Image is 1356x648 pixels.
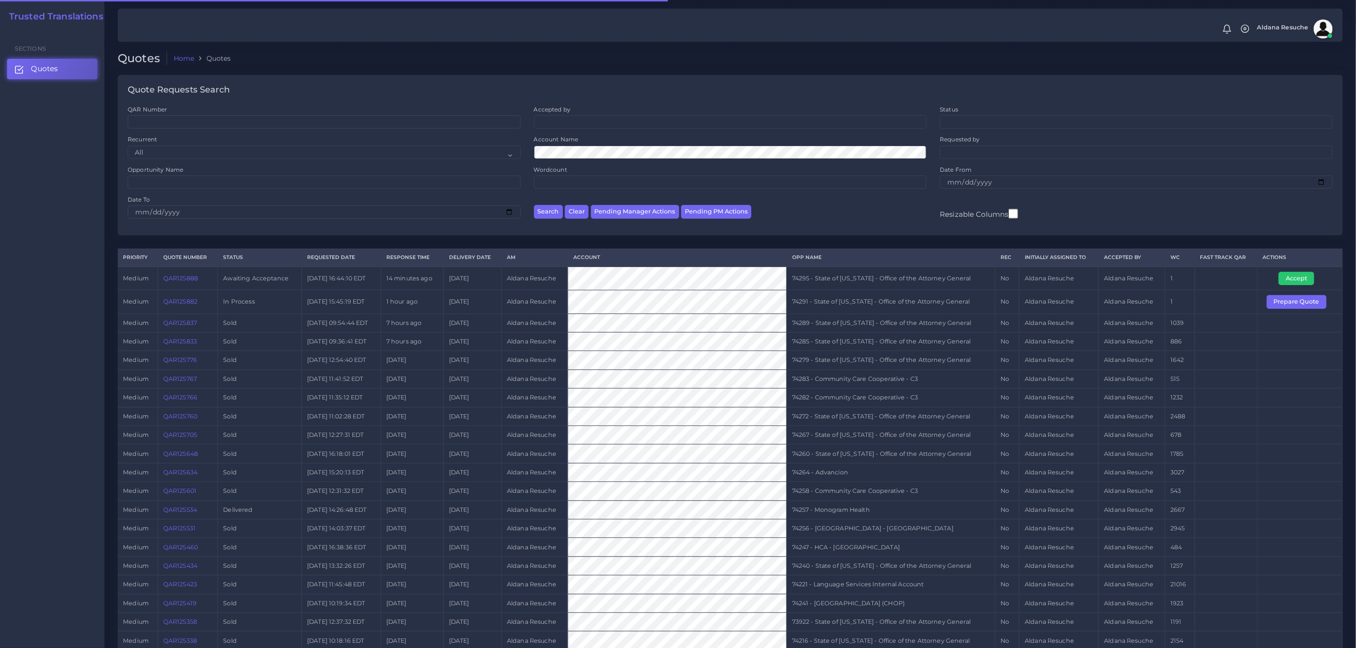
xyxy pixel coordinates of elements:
[1019,500,1099,519] td: Aldana Resuche
[443,575,501,594] td: [DATE]
[301,407,381,426] td: [DATE] 11:02:28 EDT
[995,249,1019,267] th: REC
[995,556,1019,575] td: No
[1099,426,1165,444] td: Aldana Resuche
[1019,575,1099,594] td: Aldana Resuche
[381,351,443,370] td: [DATE]
[381,519,443,538] td: [DATE]
[786,267,995,290] td: 74295 - State of [US_STATE] - Office of the Attorney General
[786,249,995,267] th: Opp Name
[218,332,302,351] td: Sold
[163,298,197,305] a: QAR125882
[1257,25,1309,31] span: Aldana Resuche
[381,267,443,290] td: 14 minutes ago
[786,370,995,388] td: 74283 - Community Care Cooperative - C3
[1165,500,1195,519] td: 2667
[381,594,443,612] td: [DATE]
[301,389,381,407] td: [DATE] 11:35:12 EDT
[501,351,568,370] td: Aldana Resuche
[940,105,958,113] label: Status
[128,166,183,174] label: Opportunity Name
[568,249,786,267] th: Account
[940,166,972,174] label: Date From
[940,135,980,143] label: Requested by
[381,444,443,463] td: [DATE]
[786,314,995,332] td: 74289 - State of [US_STATE] - Office of the Attorney General
[301,500,381,519] td: [DATE] 14:26:48 EDT
[786,594,995,612] td: 74241 - [GEOGRAPHIC_DATA] (CHOP)
[995,370,1019,388] td: No
[301,613,381,631] td: [DATE] 12:37:32 EDT
[443,332,501,351] td: [DATE]
[1099,556,1165,575] td: Aldana Resuche
[301,519,381,538] td: [DATE] 14:03:37 EDT
[501,249,568,267] th: AM
[995,314,1019,332] td: No
[501,267,568,290] td: Aldana Resuche
[163,562,197,569] a: QAR125434
[1019,332,1099,351] td: Aldana Resuche
[163,275,198,282] a: QAR125888
[128,105,167,113] label: QAR Number
[1099,351,1165,370] td: Aldana Resuche
[301,556,381,575] td: [DATE] 13:32:26 EDT
[381,500,443,519] td: [DATE]
[163,394,197,401] a: QAR125766
[1195,249,1257,267] th: Fast Track QAR
[1019,519,1099,538] td: Aldana Resuche
[123,544,149,551] span: medium
[381,314,443,332] td: 7 hours ago
[218,482,302,500] td: Sold
[1279,274,1321,281] a: Accept
[995,389,1019,407] td: No
[1165,444,1195,463] td: 1785
[123,275,149,282] span: medium
[1019,389,1099,407] td: Aldana Resuche
[786,407,995,426] td: 74272 - State of [US_STATE] - Office of the Attorney General
[591,205,679,219] button: Pending Manager Actions
[786,389,995,407] td: 74282 - Community Care Cooperative - C3
[301,351,381,370] td: [DATE] 12:54:40 EDT
[1019,556,1099,575] td: Aldana Resuche
[123,356,149,363] span: medium
[123,618,149,625] span: medium
[123,487,149,494] span: medium
[940,208,1018,220] label: Resizable Columns
[995,482,1019,500] td: No
[1019,370,1099,388] td: Aldana Resuche
[1165,575,1195,594] td: 21016
[1165,519,1195,538] td: 2945
[301,575,381,594] td: [DATE] 11:45:48 EDT
[218,290,302,314] td: In Process
[163,525,196,532] a: QAR125531
[786,351,995,370] td: 74279 - State of [US_STATE] - Office of the Attorney General
[381,538,443,556] td: [DATE]
[1099,407,1165,426] td: Aldana Resuche
[123,298,149,305] span: medium
[534,205,563,219] button: Search
[174,54,195,63] a: Home
[1253,19,1336,38] a: Aldana Resucheavatar
[1099,519,1165,538] td: Aldana Resuche
[786,463,995,481] td: 74264 - Advancion
[501,314,568,332] td: Aldana Resuche
[301,444,381,463] td: [DATE] 16:18:01 EDT
[1279,272,1314,285] button: Accept
[163,356,197,363] a: QAR125776
[1099,594,1165,612] td: Aldana Resuche
[534,105,571,113] label: Accepted by
[443,519,501,538] td: [DATE]
[118,249,158,267] th: Priority
[786,556,995,575] td: 74240 - State of [US_STATE] - Office of the Attorney General
[163,450,198,457] a: QAR125648
[1099,389,1165,407] td: Aldana Resuche
[381,482,443,500] td: [DATE]
[118,52,167,65] h2: Quotes
[218,538,302,556] td: Sold
[123,469,149,476] span: medium
[1009,208,1018,220] input: Resizable Columns
[443,444,501,463] td: [DATE]
[301,538,381,556] td: [DATE] 16:38:36 EDT
[128,85,230,95] h4: Quote Requests Search
[31,64,58,74] span: Quotes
